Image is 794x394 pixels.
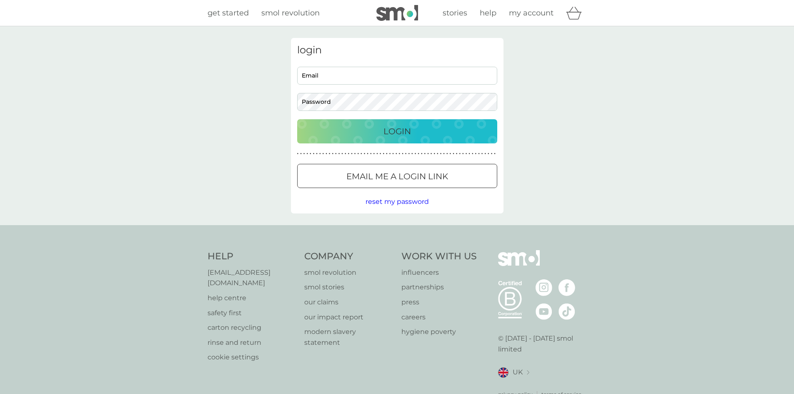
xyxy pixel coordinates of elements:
[498,333,587,354] p: © [DATE] - [DATE] smol limited
[367,152,368,156] p: ●
[297,164,497,188] button: Email me a login link
[440,152,442,156] p: ●
[431,152,432,156] p: ●
[509,8,554,18] span: my account
[453,152,454,156] p: ●
[376,152,378,156] p: ●
[437,152,438,156] p: ●
[536,279,552,296] img: visit the smol Instagram page
[421,152,423,156] p: ●
[208,293,296,304] p: help centre
[456,152,458,156] p: ●
[446,152,448,156] p: ●
[208,7,249,19] a: get started
[408,152,410,156] p: ●
[261,8,320,18] span: smol revolution
[351,152,353,156] p: ●
[424,152,426,156] p: ●
[389,152,391,156] p: ●
[401,282,477,293] a: partnerships
[304,250,393,263] h4: Company
[297,119,497,143] button: Login
[498,250,540,279] img: smol
[208,322,296,333] a: carton recycling
[401,326,477,337] a: hygiene poverty
[338,152,340,156] p: ●
[527,370,529,375] img: select a new location
[208,308,296,319] a: safety first
[304,312,393,323] a: our impact report
[459,152,461,156] p: ●
[304,297,393,308] a: our claims
[401,312,477,323] a: careers
[450,152,451,156] p: ●
[513,367,523,378] span: UK
[536,303,552,320] img: visit the smol Youtube page
[480,7,496,19] a: help
[370,152,372,156] p: ●
[494,152,496,156] p: ●
[401,297,477,308] a: press
[386,152,388,156] p: ●
[354,152,356,156] p: ●
[345,152,346,156] p: ●
[373,152,375,156] p: ●
[443,152,445,156] p: ●
[303,152,305,156] p: ●
[443,8,467,18] span: stories
[383,125,411,138] p: Login
[405,152,407,156] p: ●
[491,152,493,156] p: ●
[396,152,397,156] p: ●
[364,152,366,156] p: ●
[427,152,429,156] p: ●
[208,250,296,263] h4: Help
[304,282,393,293] a: smol stories
[509,7,554,19] a: my account
[481,152,483,156] p: ●
[366,198,429,206] span: reset my password
[304,267,393,278] a: smol revolution
[304,326,393,348] a: modern slavery statement
[326,152,327,156] p: ●
[306,152,308,156] p: ●
[329,152,331,156] p: ●
[208,267,296,289] a: [EMAIL_ADDRESS][DOMAIN_NAME]
[488,152,489,156] p: ●
[401,267,477,278] a: influencers
[310,152,311,156] p: ●
[484,152,486,156] p: ●
[478,152,480,156] p: ●
[418,152,419,156] p: ●
[332,152,333,156] p: ●
[323,152,324,156] p: ●
[319,152,321,156] p: ●
[402,152,403,156] p: ●
[383,152,384,156] p: ●
[348,152,350,156] p: ●
[208,8,249,18] span: get started
[380,152,381,156] p: ●
[208,337,296,348] a: rinse and return
[297,152,299,156] p: ●
[208,352,296,363] a: cookie settings
[366,196,429,207] button: reset my password
[475,152,477,156] p: ●
[300,152,302,156] p: ●
[341,152,343,156] p: ●
[472,152,473,156] p: ●
[466,152,467,156] p: ●
[480,8,496,18] span: help
[415,152,416,156] p: ●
